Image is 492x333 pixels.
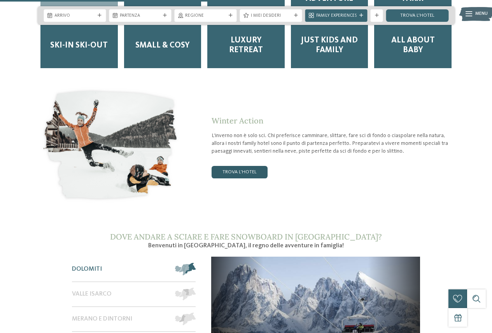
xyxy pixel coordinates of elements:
[214,36,278,55] span: Luxury Retreat
[72,315,132,323] span: Merano e dintorni
[72,291,112,298] span: Valle Isarco
[251,13,291,19] span: I miei desideri
[316,13,357,19] span: Family Experiences
[37,87,184,207] img: Hotel sulle piste da sci per bambini: divertimento senza confini
[120,13,160,19] span: Partenza
[380,36,445,55] span: All about baby
[212,166,268,178] a: trova l’hotel
[386,9,448,22] a: trova l’hotel
[110,232,382,241] span: Dove andare a sciare e fare snowboard in [GEOGRAPHIC_DATA]?
[185,13,226,19] span: Regione
[50,41,108,51] span: Ski-in ski-out
[148,243,344,249] span: Benvenuti in [GEOGRAPHIC_DATA], il regno delle avventure in famiglia!
[212,132,455,155] p: L’inverno non è solo sci. Chi preferisce camminare, slittare, fare sci di fondo o ciaspolare nell...
[72,266,102,273] span: Dolomiti
[135,41,190,51] span: Small & Cosy
[54,13,95,19] span: Arrivo
[212,116,263,125] span: Winter Action
[297,36,362,55] span: Just kids and family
